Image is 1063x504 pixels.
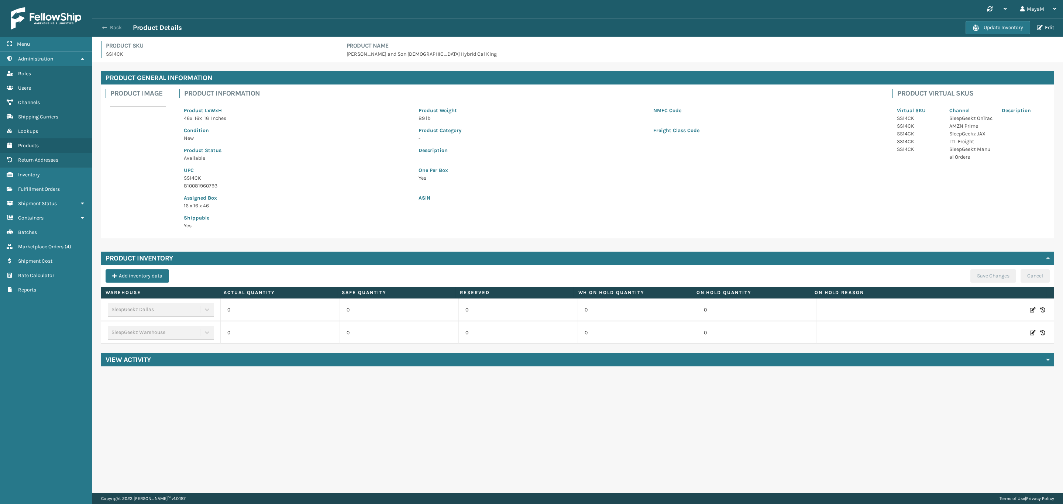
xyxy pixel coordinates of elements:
[195,115,202,121] span: 16 x
[419,134,644,142] p: -
[99,24,133,31] button: Back
[1000,493,1054,504] div: |
[340,298,459,321] td: 0
[949,122,993,130] p: AMZN Prime
[465,306,571,314] p: 0
[949,107,993,114] p: Channel
[18,114,58,120] span: Shipping Carriers
[653,127,879,134] p: Freight Class Code
[897,89,1050,98] h4: Product Virtual SKUs
[419,166,879,174] p: One Per Box
[815,289,923,296] label: On Hold Reason
[101,493,186,504] p: Copyright 2023 [PERSON_NAME]™ v 1.0.187
[184,202,410,210] p: 16 x 16 x 46
[184,115,192,121] span: 46 x
[18,229,37,235] span: Batches
[184,222,410,229] p: Yes
[419,146,879,154] p: Description
[184,146,410,154] p: Product Status
[11,7,81,30] img: logo
[697,321,816,344] td: 0
[184,174,410,182] p: SS14CK
[897,138,940,145] p: SS14CK
[18,272,54,279] span: Rate Calculator
[211,115,226,121] span: Inches
[696,289,805,296] label: On Hold Quantity
[106,50,333,58] p: SS14CK
[106,41,333,50] h4: Product SKU
[184,214,410,222] p: Shippable
[347,50,1055,58] p: [PERSON_NAME] and Son [DEMOGRAPHIC_DATA] Hybrid Cal King
[133,23,182,32] h3: Product Details
[18,172,40,178] span: Inventory
[578,321,697,344] td: 0
[110,89,171,98] h4: Product Image
[1000,496,1025,501] a: Terms of Use
[1026,496,1054,501] a: Privacy Policy
[184,127,410,134] p: Condition
[106,355,151,364] h4: View Activity
[18,70,31,77] span: Roles
[220,321,340,344] td: 0
[1040,306,1045,314] i: Inventory History
[220,298,340,321] td: 0
[419,115,430,121] span: 89 lb
[184,89,884,98] h4: Product Information
[578,289,687,296] label: WH On hold quantity
[184,134,410,142] p: New
[419,127,644,134] p: Product Category
[697,298,816,321] td: 0
[949,138,993,145] p: LTL Freight
[204,115,209,121] span: 16
[578,298,697,321] td: 0
[184,166,410,174] p: UPC
[101,71,1054,84] h4: Product General Information
[419,107,644,114] p: Product Weight
[184,194,410,202] p: Assigned Box
[18,186,60,192] span: Fulfillment Orders
[966,21,1030,34] button: Update Inventory
[897,114,940,122] p: SS14CK
[106,269,169,283] button: Add inventory data
[106,254,173,263] h4: Product Inventory
[949,130,993,138] p: SleepGeekz JAX
[18,287,36,293] span: Reports
[224,289,333,296] label: Actual Quantity
[419,194,879,202] p: ASIN
[184,107,410,114] p: Product LxWxH
[340,321,459,344] td: 0
[1030,329,1036,336] i: Edit
[347,41,1055,50] h4: Product Name
[1035,24,1056,31] button: Edit
[18,99,40,106] span: Channels
[18,215,44,221] span: Containers
[18,244,63,250] span: Marketplace Orders
[18,142,39,149] span: Products
[106,289,214,296] label: Warehouse
[1021,269,1050,283] button: Cancel
[949,114,993,122] p: SleepGeekz OnTrac
[897,107,940,114] p: Virtual SKU
[18,85,31,91] span: Users
[653,107,879,114] p: NMFC Code
[897,145,940,153] p: SS14CK
[1030,306,1036,314] i: Edit
[949,145,993,161] p: SleepGeekz Manual Orders
[110,103,166,110] img: 51104088640_40f294f443_o-scaled-700x700.jpg
[17,41,30,47] span: Menu
[18,157,58,163] span: Return Addresses
[342,289,451,296] label: Safe Quantity
[18,128,38,134] span: Lookups
[1002,107,1045,114] p: Description
[1040,329,1045,336] i: Inventory History
[970,269,1016,283] button: Save Changes
[465,329,571,336] p: 0
[18,258,52,264] span: Shipment Cost
[460,289,569,296] label: Reserved
[419,174,879,182] p: Yes
[18,200,57,207] span: Shipment Status
[65,244,71,250] span: ( 4 )
[897,122,940,130] p: SS14CK
[184,182,410,190] p: 810081960793
[897,130,940,138] p: SS14CK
